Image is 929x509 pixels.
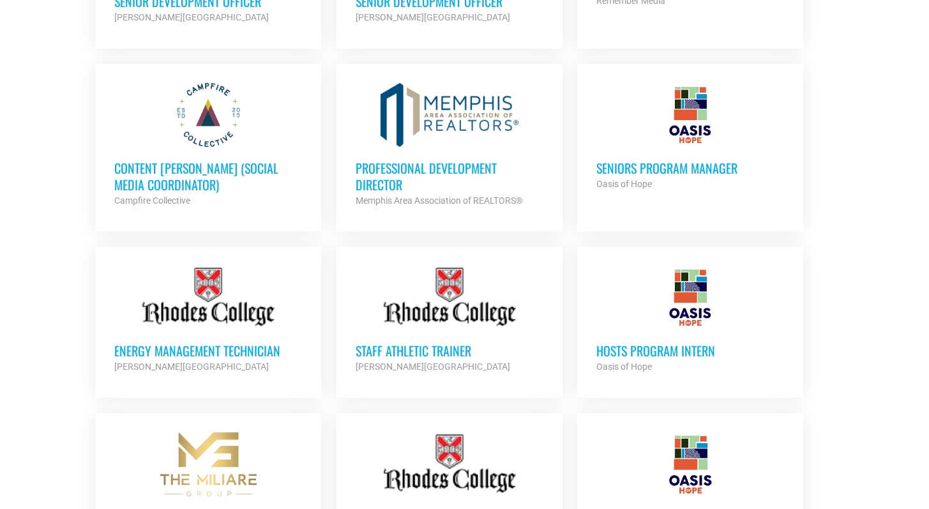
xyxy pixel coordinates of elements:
[577,64,803,211] a: Seniors Program Manager Oasis of Hope
[596,160,784,176] h3: Seniors Program Manager
[95,64,321,227] a: Content [PERSON_NAME] (Social Media Coordinator) Campfire Collective
[114,160,302,193] h3: Content [PERSON_NAME] (Social Media Coordinator)
[114,361,269,372] strong: [PERSON_NAME][GEOGRAPHIC_DATA]
[114,195,190,206] strong: Campfire Collective
[596,342,784,359] h3: HOSTS Program Intern
[336,64,563,227] a: Professional Development Director Memphis Area Association of REALTORS®
[356,12,510,22] strong: [PERSON_NAME][GEOGRAPHIC_DATA]
[596,361,652,372] strong: Oasis of Hope
[577,247,803,393] a: HOSTS Program Intern Oasis of Hope
[356,342,543,359] h3: Staff Athletic Trainer
[95,247,321,393] a: Energy Management Technician [PERSON_NAME][GEOGRAPHIC_DATA]
[356,195,523,206] strong: Memphis Area Association of REALTORS®
[356,160,543,193] h3: Professional Development Director
[356,361,510,372] strong: [PERSON_NAME][GEOGRAPHIC_DATA]
[596,179,652,189] strong: Oasis of Hope
[114,12,269,22] strong: [PERSON_NAME][GEOGRAPHIC_DATA]
[336,247,563,393] a: Staff Athletic Trainer [PERSON_NAME][GEOGRAPHIC_DATA]
[114,342,302,359] h3: Energy Management Technician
